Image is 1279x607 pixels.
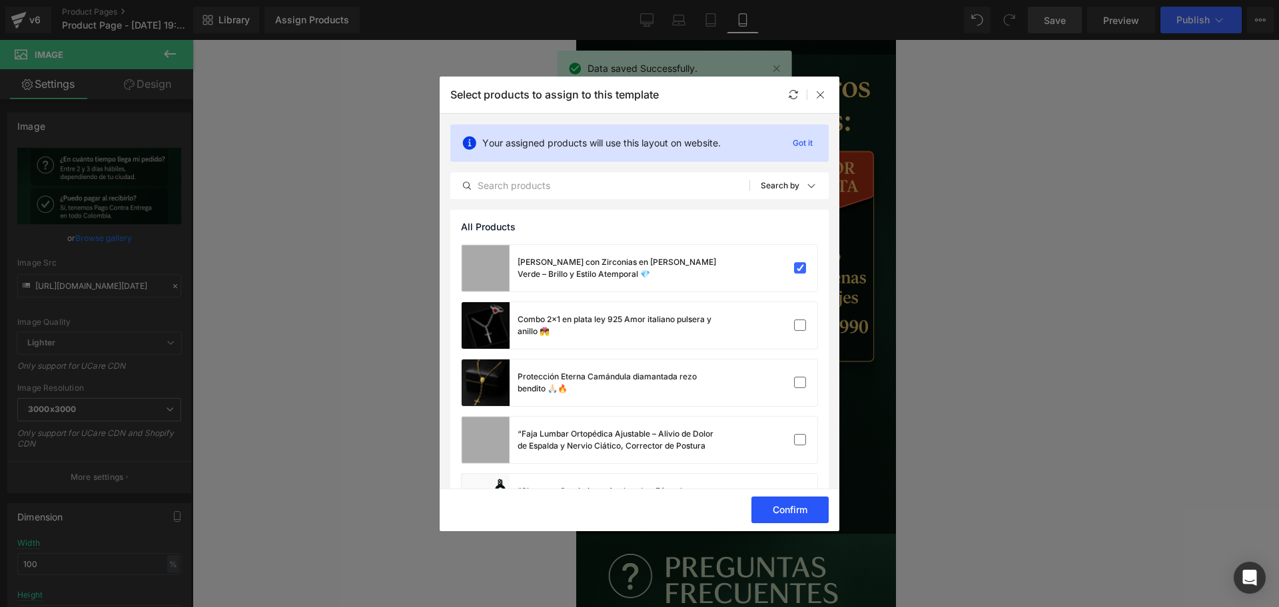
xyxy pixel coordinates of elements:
a: product-img [462,302,510,349]
p: Got it [787,135,818,151]
div: Combo 2x1 en plata ley 925 Amor italiano pulsera y anillo 💏 [518,313,717,337]
div: Open Intercom Messenger [1234,562,1266,594]
a: product-img [462,359,510,406]
div: “Shampoo Crecimiento Acelerado – Fórmula Anticaída 3X” [518,485,717,509]
input: Search products [451,178,749,194]
p: Your assigned products will use this layout on website. [482,136,721,150]
a: product-img [462,245,510,292]
p: Search by [761,181,799,190]
div: Protección Eterna Camándula diamantada rezo bendito 🙏🏻🔥 [518,371,717,395]
button: Confirm [751,497,829,523]
div: “Faja Lumbar Ortopédica Ajustable – Alivio de Dolor de Espalda y Nervio Ciático, Corrector de Pos... [518,428,717,452]
span: All Products [461,222,516,232]
div: [PERSON_NAME] con Zirconias en [PERSON_NAME] Verde – Brillo y Estilo Atemporal 💎 [518,256,717,280]
a: product-img [462,474,510,520]
a: product-img [462,417,510,463]
p: Select products to assign to this template [450,88,659,101]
